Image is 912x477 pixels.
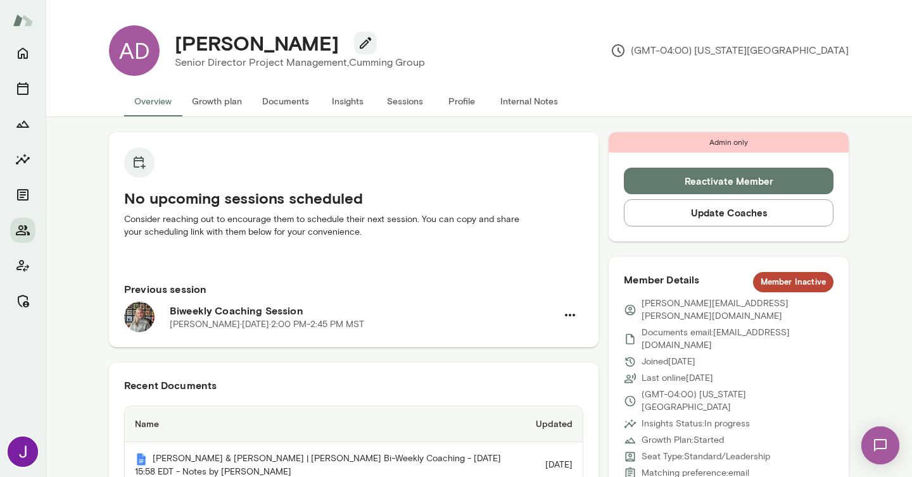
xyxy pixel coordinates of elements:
button: Sessions [10,76,35,101]
p: Growth Plan: Started [642,434,724,447]
button: Internal Notes [490,86,568,116]
p: Senior Director Project Management, Cumming Group [175,55,425,70]
p: Documents email: [EMAIL_ADDRESS][DOMAIN_NAME] [642,326,833,352]
img: Mento [135,453,148,466]
div: AD [109,25,160,76]
th: Name [125,406,515,442]
p: Insights Status: In progress [642,418,750,430]
button: Overview [124,86,182,116]
button: Growth Plan [10,111,35,137]
p: (GMT-04:00) [US_STATE][GEOGRAPHIC_DATA] [642,388,833,414]
p: Seat Type: Standard/Leadership [642,450,770,463]
h4: [PERSON_NAME] [175,31,339,55]
button: Insights [319,86,376,116]
h6: Recent Documents [124,378,583,393]
h6: Previous session [124,282,583,297]
button: Insights [10,147,35,172]
span: Member Inactive [753,276,833,288]
button: Update Coaches [624,199,833,226]
img: Mento [13,8,33,32]
button: Growth plan [182,86,252,116]
button: Manage [10,288,35,314]
button: Reactivate Member [624,168,833,194]
th: Updated [515,406,583,442]
h5: No upcoming sessions scheduled [124,188,583,208]
h6: Member Details [624,272,833,292]
p: (GMT-04:00) [US_STATE][GEOGRAPHIC_DATA] [611,43,849,58]
img: Jocelyn Grodin [8,437,38,467]
button: Documents [252,86,319,116]
button: Sessions [376,86,433,116]
div: Admin only [609,132,849,152]
p: [PERSON_NAME] · [DATE] · 2:00 PM-2:45 PM MST [170,318,364,331]
p: Joined [DATE] [642,356,695,368]
button: Home [10,40,35,66]
button: Members [10,218,35,243]
p: Last online [DATE] [642,372,713,385]
p: Consider reaching out to encourage them to schedule their next session. You can copy and share yo... [124,213,583,238]
p: [PERSON_NAME][EMAIL_ADDRESS][PERSON_NAME][DOMAIN_NAME] [642,297,833,323]
button: Client app [10,253,35,278]
button: Profile [433,86,490,116]
button: Documents [10,182,35,208]
h6: Biweekly Coaching Session [170,303,557,318]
